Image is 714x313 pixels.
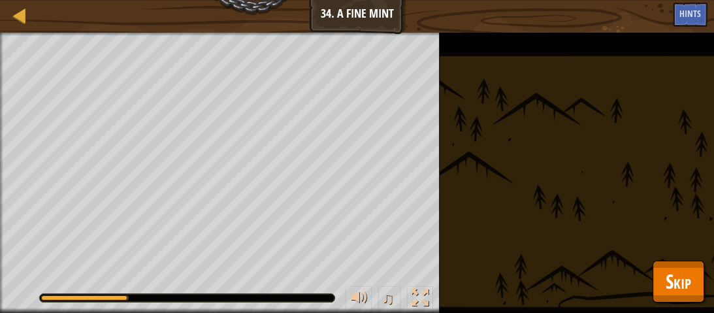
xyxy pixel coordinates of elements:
span: Hints [679,7,701,20]
button: ♫ [378,286,400,313]
span: ♫ [381,288,394,308]
button: Toggle fullscreen [407,286,433,313]
span: Skip [666,268,691,295]
button: Adjust volume [346,286,372,313]
button: Skip [653,261,704,303]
